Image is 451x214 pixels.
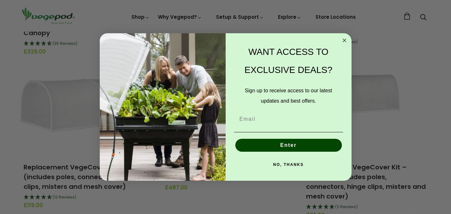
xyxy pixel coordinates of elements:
[245,88,332,104] span: Sign up to receive access to our latest updates and best offers.
[100,33,226,181] img: e9d03583-1bb1-490f-ad29-36751b3212ff.jpeg
[234,113,343,126] input: Email
[235,139,342,152] button: Enter
[244,47,332,75] span: WANT ACCESS TO EXCLUSIVE DEALS?
[234,158,343,171] button: NO, THANKS
[341,36,348,44] button: Close dialog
